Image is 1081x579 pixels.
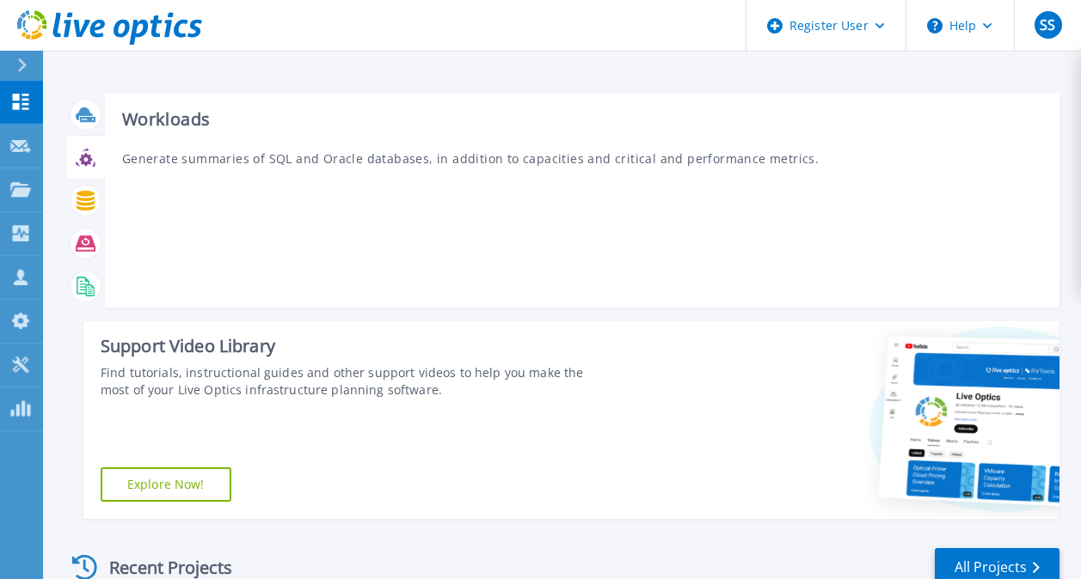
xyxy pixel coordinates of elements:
[122,149,1042,168] p: Generate summaries of SQL and Oracle databases, in addition to capacities and critical and perfor...
[1040,18,1055,32] span: SS
[101,467,231,502] a: Explore Now!
[122,110,1042,129] h3: Workloads
[101,335,608,357] div: Support Video Library
[101,364,608,399] div: Find tutorials, instructional guides and other support videos to help you make the most of your L...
